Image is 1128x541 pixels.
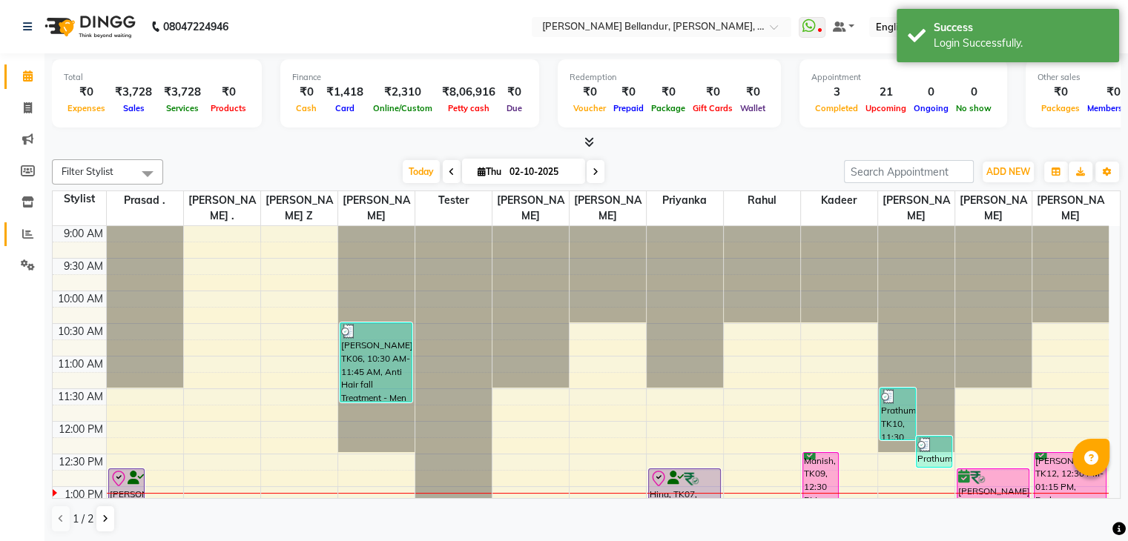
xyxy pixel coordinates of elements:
span: Voucher [570,103,610,113]
div: 0 [910,84,952,101]
div: ₹0 [689,84,736,101]
span: Due [503,103,526,113]
span: [PERSON_NAME] [1032,191,1109,225]
span: Services [162,103,202,113]
div: ₹0 [736,84,769,101]
span: Products [207,103,250,113]
span: Cash [292,103,320,113]
div: 10:30 AM [55,324,106,339]
div: 12:30 PM [56,454,106,470]
span: Today [403,160,440,183]
span: Wallet [736,103,769,113]
span: Rahul [724,191,800,210]
div: 12:00 PM [56,422,106,437]
div: ₹0 [570,84,610,101]
span: [PERSON_NAME] [570,191,646,225]
span: Sales [119,103,148,113]
span: Tester [415,191,492,210]
span: Online/Custom [369,103,436,113]
div: ₹0 [207,84,250,101]
span: ADD NEW [986,166,1030,177]
div: 10:00 AM [55,291,106,307]
div: Appointment [811,71,995,84]
div: Redemption [570,71,769,84]
span: [PERSON_NAME] [955,191,1032,225]
span: Gift Cards [689,103,736,113]
div: ₹1,418 [320,84,369,101]
span: Expenses [64,103,109,113]
span: Completed [811,103,862,113]
div: 9:30 AM [61,259,106,274]
span: Priyanka [647,191,723,210]
div: [PERSON_NAME], TK12, 12:30 PM-01:15 PM, Eyebrows Threading W [1035,453,1106,499]
input: 2025-10-02 [505,161,579,183]
img: logo [38,6,139,47]
div: Prathuman, TK10, 11:30 AM-12:20 PM, Top Stylist M [880,388,915,439]
span: [PERSON_NAME] [338,191,415,225]
span: Prepaid [610,103,647,113]
span: Package [647,103,689,113]
input: Search Appointment [844,160,974,183]
div: 0 [952,84,995,101]
span: Thu [474,166,505,177]
div: ₹3,728 [158,84,207,101]
div: 1:00 PM [62,487,106,502]
div: ₹2,310 [369,84,436,101]
span: [PERSON_NAME] . [184,191,260,225]
div: 11:00 AM [55,356,106,372]
div: ₹0 [501,84,527,101]
b: 08047224946 [163,6,228,47]
div: Prathuman, TK10, 12:15 PM-12:45 PM, [PERSON_NAME] Shape-Up M [917,437,951,467]
span: 1 / 2 [73,511,93,527]
span: Petty cash [444,103,493,113]
span: Ongoing [910,103,952,113]
span: [PERSON_NAME] [878,191,954,225]
span: Card [332,103,358,113]
span: kadeer [801,191,877,210]
div: 9:00 AM [61,226,106,242]
span: Filter Stylist [62,165,113,177]
div: Login Successfully. [934,36,1108,51]
span: Upcoming [862,103,910,113]
div: ₹3,728 [109,84,158,101]
button: ADD NEW [983,162,1034,182]
div: 11:30 AM [55,389,106,405]
div: ₹0 [64,84,109,101]
span: Packages [1038,103,1084,113]
div: ₹0 [1038,84,1084,101]
span: No show [952,103,995,113]
div: ₹0 [610,84,647,101]
div: ₹0 [647,84,689,101]
div: 21 [862,84,910,101]
div: ₹8,06,916 [436,84,501,101]
div: [PERSON_NAME], TK06, 10:30 AM-11:45 AM, Anti Hair fall Treatment - Men M [340,323,412,402]
span: [PERSON_NAME] [492,191,569,225]
div: ₹0 [292,84,320,101]
span: [PERSON_NAME] Z [261,191,337,225]
span: Prasad . [107,191,183,210]
div: Manish, TK09, 12:30 PM-01:20 PM, Stylist M [803,453,838,504]
div: Success [934,20,1108,36]
div: Stylist [53,191,106,207]
div: Total [64,71,250,84]
div: Finance [292,71,527,84]
div: 3 [811,84,862,101]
